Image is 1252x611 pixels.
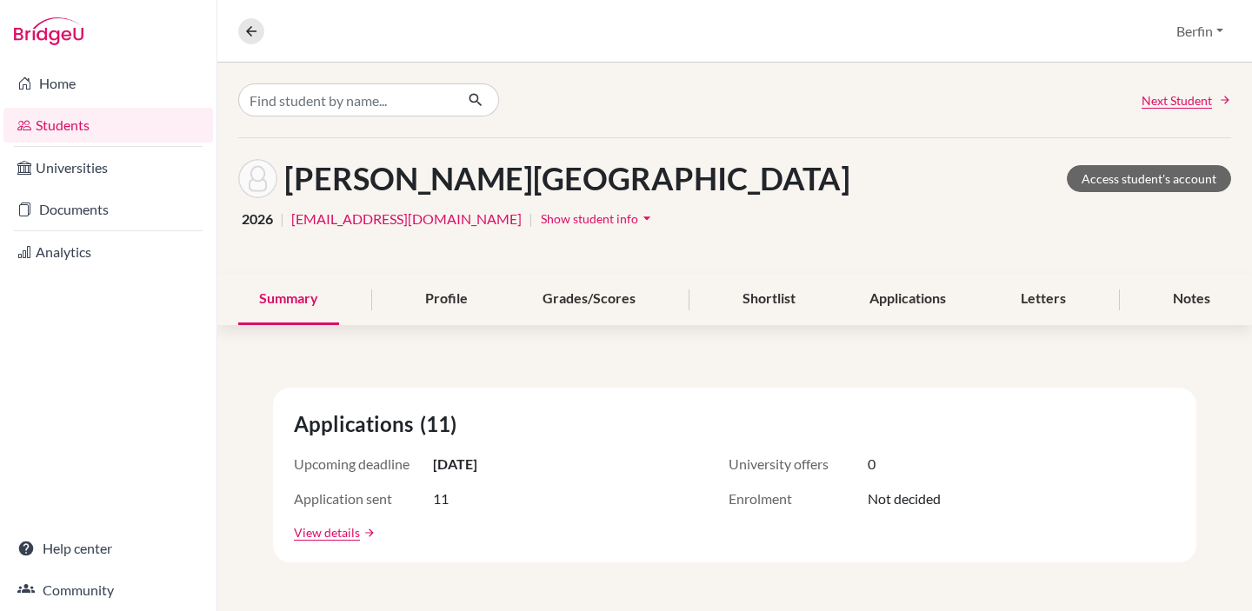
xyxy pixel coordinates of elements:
a: Students [3,108,213,143]
img: Zhenyang Chen's avatar [238,159,277,198]
input: Find student by name... [238,83,454,116]
div: Shortlist [722,274,816,325]
span: | [529,209,533,229]
a: Next Student [1142,91,1231,110]
span: 2026 [242,209,273,229]
div: Notes [1152,274,1231,325]
span: (11) [420,408,463,440]
div: Applications [849,274,967,325]
span: Applications [294,408,420,440]
span: Not decided [868,488,941,509]
div: Grades/Scores [522,274,656,325]
a: Home [3,66,213,101]
span: [DATE] [433,454,477,475]
span: Enrolment [729,488,868,509]
div: Letters [1000,274,1087,325]
img: Bridge-U [14,17,83,45]
div: Profile [404,274,489,325]
span: 11 [433,488,449,509]
a: Documents [3,192,213,227]
span: Next Student [1142,91,1212,110]
a: Analytics [3,235,213,269]
span: Show student info [541,211,638,226]
button: Berfin [1169,15,1231,48]
a: arrow_forward [360,527,376,539]
a: Access student's account [1067,165,1231,192]
span: Upcoming deadline [294,454,433,475]
h1: [PERSON_NAME][GEOGRAPHIC_DATA] [284,160,850,197]
a: [EMAIL_ADDRESS][DOMAIN_NAME] [291,209,522,229]
span: Application sent [294,488,433,509]
span: 0 [868,454,876,475]
button: Show student infoarrow_drop_down [540,205,656,232]
a: Help center [3,531,213,566]
span: | [280,209,284,229]
a: Community [3,573,213,608]
i: arrow_drop_down [638,209,656,227]
a: View details [294,523,360,541]
div: Summary [238,274,339,325]
span: University offers [729,454,868,475]
a: Universities [3,150,213,185]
